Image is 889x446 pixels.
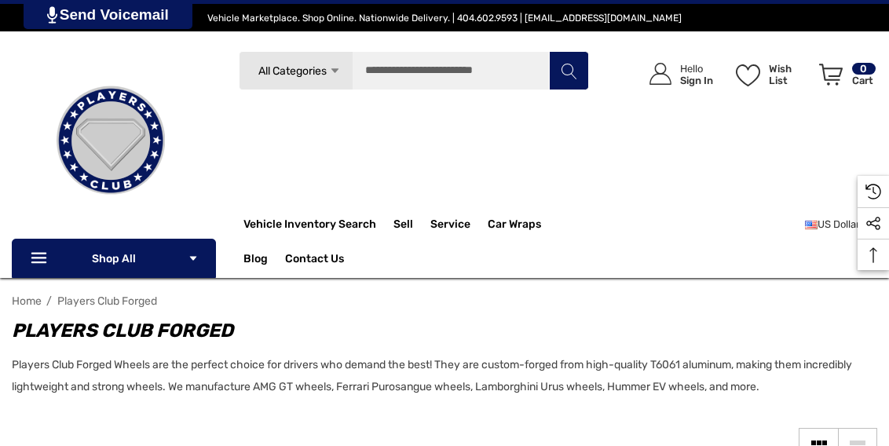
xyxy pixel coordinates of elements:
[207,13,682,24] span: Vehicle Marketplace. Shop Online. Nationwide Delivery. | 404.602.9593 | [EMAIL_ADDRESS][DOMAIN_NAME]
[12,287,877,315] nav: Breadcrumb
[188,253,199,264] svg: Icon Arrow Down
[430,218,470,235] a: Service
[329,65,341,77] svg: Icon Arrow Down
[47,6,57,24] img: PjwhLS0gR2VuZXJhdG9yOiBHcmF2aXQuaW8gLS0+PHN2ZyB4bWxucz0iaHR0cDovL3d3dy53My5vcmcvMjAwMC9zdmciIHhtb...
[805,209,877,240] a: USD
[865,184,881,199] svg: Recently Viewed
[680,75,713,86] p: Sign In
[285,252,344,269] a: Contact Us
[769,63,810,86] p: Wish List
[858,247,889,263] svg: Top
[32,62,189,219] img: Players Club | Cars For Sale
[29,250,53,268] svg: Icon Line
[57,294,157,308] a: Players Club Forged
[819,64,843,86] svg: Review Your Cart
[12,294,42,308] a: Home
[631,47,721,101] a: Sign in
[852,63,876,75] p: 0
[393,218,413,235] span: Sell
[12,316,862,345] h1: Players Club Forged
[649,63,671,85] svg: Icon User Account
[12,239,216,278] p: Shop All
[729,47,812,101] a: Wish List Wish List
[680,63,713,75] p: Hello
[865,216,881,232] svg: Social Media
[488,209,558,240] a: Car Wraps
[852,75,876,86] p: Cart
[736,64,760,86] svg: Wish List
[488,218,541,235] span: Car Wraps
[239,51,353,90] a: All Categories Icon Arrow Down Icon Arrow Up
[243,218,376,235] a: Vehicle Inventory Search
[12,354,862,398] p: Players Club Forged Wheels are the perfect choice for drivers who demand the best! They are custo...
[812,47,877,108] a: Cart with 0 items
[258,64,327,78] span: All Categories
[549,51,588,90] button: Search
[393,209,430,240] a: Sell
[243,252,268,269] a: Blog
